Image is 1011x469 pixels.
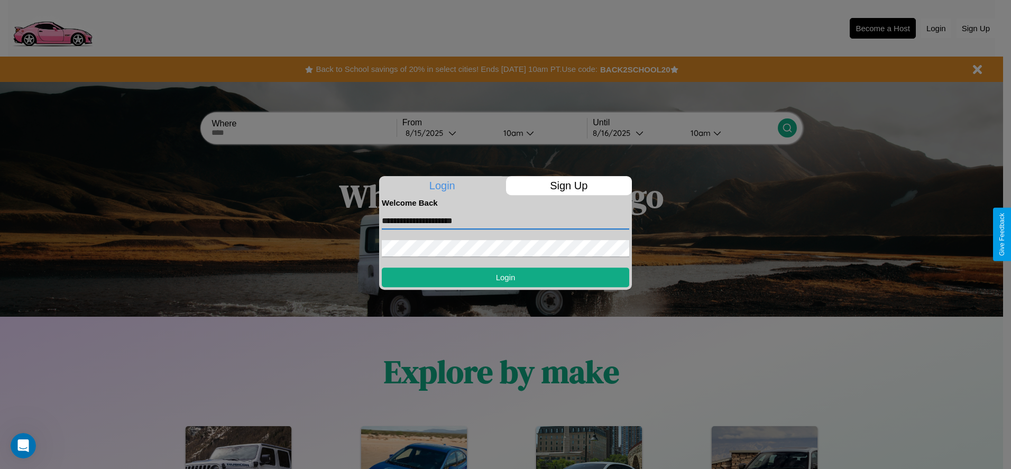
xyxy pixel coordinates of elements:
[998,213,1006,256] div: Give Feedback
[11,433,36,458] iframe: Intercom live chat
[382,268,629,287] button: Login
[506,176,632,195] p: Sign Up
[382,198,629,207] h4: Welcome Back
[379,176,505,195] p: Login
